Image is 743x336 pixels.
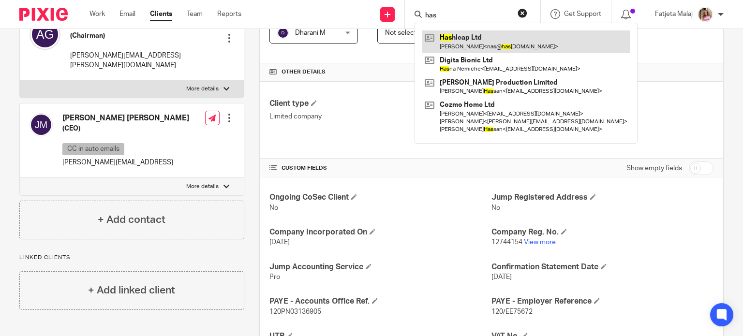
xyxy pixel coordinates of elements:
p: More details [186,183,219,190]
label: Show empty fields [626,163,682,173]
img: MicrosoftTeams-image%20(5).png [698,7,713,22]
h4: Jump Accounting Service [269,262,491,272]
p: Limited company [269,112,491,121]
h4: Ongoing CoSec Client [269,192,491,203]
h4: CUSTOM FIELDS [269,164,491,172]
a: Reports [217,9,241,19]
a: View more [524,239,556,246]
h4: [PERSON_NAME] [PERSON_NAME] [62,113,189,123]
img: Pixie [19,8,68,21]
span: Dharani M [295,29,326,36]
p: Linked clients [19,254,244,262]
span: Get Support [564,11,601,17]
p: Fatjeta Malaj [655,9,693,19]
p: More details [186,85,219,93]
h4: Company Incorporated On [269,227,491,237]
span: No [491,205,500,211]
a: Work [89,9,105,19]
span: 120PN03136905 [269,308,321,315]
h4: Client type [269,99,491,109]
a: Team [187,9,203,19]
p: CC in auto emails [62,143,124,155]
img: svg%3E [277,27,289,39]
img: svg%3E [30,19,60,50]
h4: PAYE - Employer Reference [491,296,713,307]
h4: + Add linked client [88,283,175,298]
h4: Company Reg. No. [491,227,713,237]
span: 120/EE75672 [491,308,533,315]
span: No [269,205,278,211]
p: [PERSON_NAME][EMAIL_ADDRESS][PERSON_NAME][DOMAIN_NAME] [70,51,213,71]
span: Pro [269,274,280,280]
a: Clients [150,9,172,19]
h5: (CEO) [62,124,189,133]
h4: Confirmation Statement Date [491,262,713,272]
span: Not selected [385,29,424,36]
p: [PERSON_NAME][EMAIL_ADDRESS] [62,158,189,167]
h5: (Chairman) [70,31,213,41]
button: Clear [518,8,527,18]
span: 12744154 [491,239,522,246]
span: [DATE] [269,239,290,246]
span: [DATE] [491,274,512,280]
input: Search [424,12,511,20]
h4: + Add contact [98,212,165,227]
h4: Jump Registered Address [491,192,713,203]
span: Other details [282,68,326,76]
img: svg%3E [30,113,53,136]
a: Email [119,9,135,19]
h4: PAYE - Accounts Office Ref. [269,296,491,307]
